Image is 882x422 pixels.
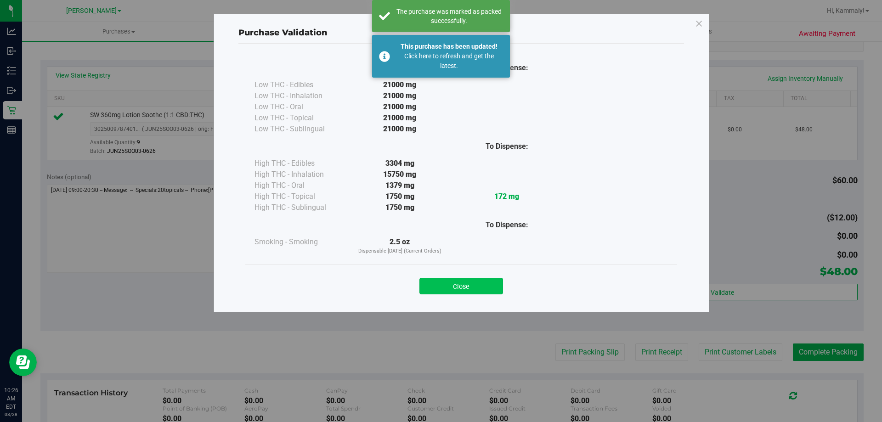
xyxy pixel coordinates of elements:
div: Smoking - Smoking [254,236,346,248]
div: Low THC - Oral [254,101,346,113]
div: 21000 mg [346,79,453,90]
p: Dispensable [DATE] (Current Orders) [346,248,453,255]
strong: 172 mg [494,192,519,201]
div: 15750 mg [346,169,453,180]
div: High THC - Inhalation [254,169,346,180]
div: High THC - Edibles [254,158,346,169]
div: To Dispense: [453,141,560,152]
div: 1379 mg [346,180,453,191]
div: 21000 mg [346,124,453,135]
div: To Dispense: [453,219,560,231]
div: 21000 mg [346,101,453,113]
div: The purchase was marked as packed successfully. [395,7,503,25]
div: Click here to refresh and get the latest. [395,51,503,71]
div: Low THC - Sublingual [254,124,346,135]
div: High THC - Topical [254,191,346,202]
div: High THC - Oral [254,180,346,191]
div: 21000 mg [346,113,453,124]
div: 21000 mg [346,90,453,101]
div: 3304 mg [346,158,453,169]
div: This purchase has been updated! [395,42,503,51]
iframe: Resource center [9,349,37,376]
div: Low THC - Topical [254,113,346,124]
div: 1750 mg [346,202,453,213]
div: 2.5 oz [346,236,453,255]
div: 1750 mg [346,191,453,202]
div: Low THC - Inhalation [254,90,346,101]
div: High THC - Sublingual [254,202,346,213]
span: Purchase Validation [238,28,328,38]
div: Low THC - Edibles [254,79,346,90]
button: Close [419,278,503,294]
